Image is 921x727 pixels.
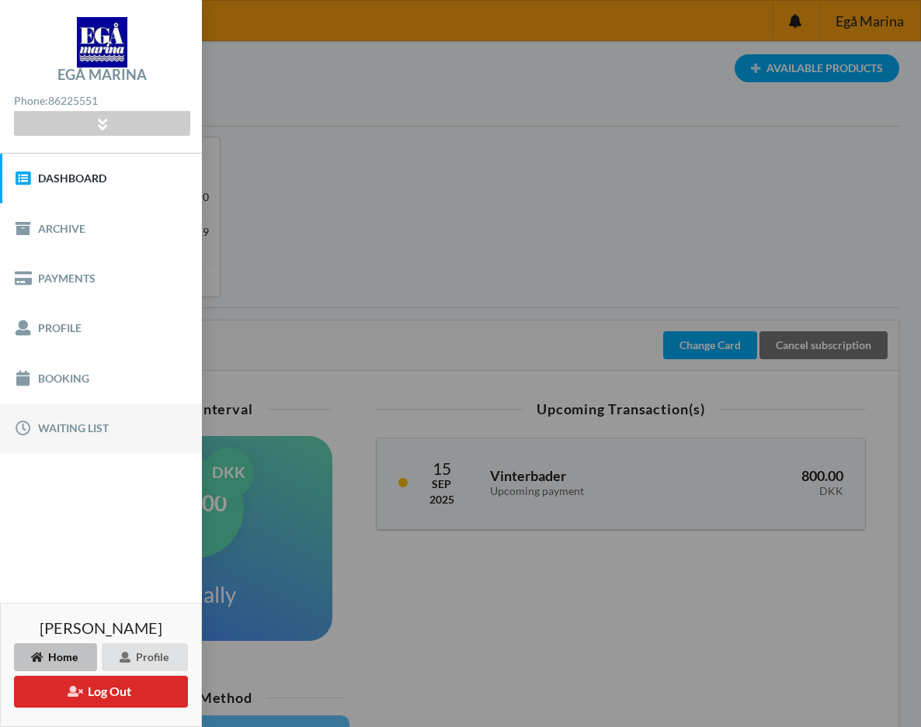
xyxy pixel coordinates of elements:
[40,620,162,635] span: [PERSON_NAME]
[102,643,188,671] div: Profile
[57,68,147,81] div: Egå Marina
[14,676,188,708] button: Log Out
[48,94,98,107] strong: 86225551
[77,17,127,68] img: logo
[14,643,97,671] div: Home
[14,91,189,112] div: Phone:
